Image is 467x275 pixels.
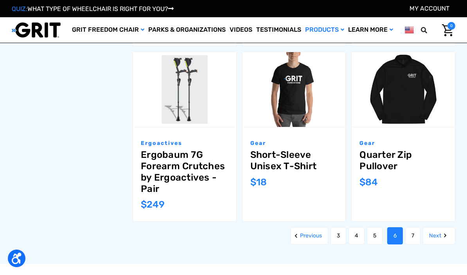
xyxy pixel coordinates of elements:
[250,149,338,172] a: Short-Sleeve Unisex T-Shirt,$18.00
[359,149,447,172] a: Quarter Zip Pullover,$84.00
[124,227,455,244] nav: pagination
[141,149,228,194] a: Ergobaum 7G Forearm Crutches by Ergoactives - Pair,$249.00
[330,227,346,244] a: Page 3 of 5
[133,52,236,127] a: Ergobaum 7G Forearm Crutches by Ergoactives - Pair,$249.00
[146,17,228,43] a: Parks & Organizations
[359,177,378,188] span: $84
[254,17,303,43] a: Testimonials
[352,52,455,127] img: Quarter Zip Pullover
[141,199,165,210] span: $249
[432,22,436,38] input: Search
[346,17,395,43] a: Learn More
[423,227,455,244] a: Next
[12,22,61,38] img: GRIT All-Terrain Wheelchair and Mobility Equipment
[228,17,254,43] a: Videos
[348,227,365,244] a: Page 4 of 5
[250,139,338,147] p: Gear
[405,25,414,35] img: us.png
[242,52,346,127] img: Short-Sleeve Unisex T-Shirt
[291,227,328,244] a: Previous
[12,5,174,13] a: QUIZ:WHAT TYPE OF WHEELCHAIR IS RIGHT FOR YOU?
[436,22,455,38] a: Cart with 0 items
[250,177,267,188] span: $18
[12,5,27,13] span: QUIZ:
[303,17,346,43] a: Products
[141,139,228,147] p: Ergoactives
[447,22,455,30] span: 0
[405,227,420,244] a: Page 7 of 5
[133,55,236,124] img: Ergobaum 7G Forearm Crutches by Ergoactives - Pair
[387,227,403,244] a: Page 6 of 5
[367,227,383,244] a: Page 5 of 5
[442,24,453,36] img: Cart
[352,52,455,127] a: Quarter Zip Pullover,$84.00
[242,52,346,127] a: Short-Sleeve Unisex T-Shirt,$18.00
[359,139,447,147] p: Gear
[70,17,146,43] a: GRIT Freedom Chair
[410,5,449,12] a: Account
